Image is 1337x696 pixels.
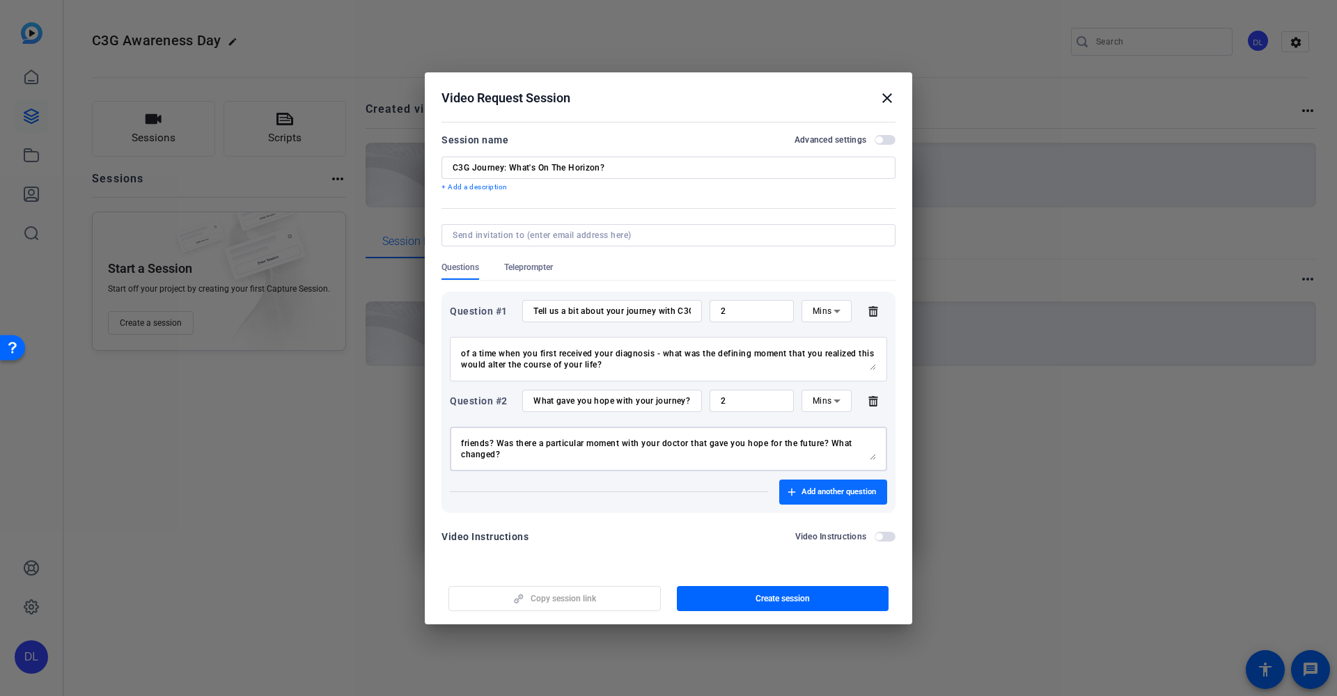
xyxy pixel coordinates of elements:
span: Teleprompter [504,262,553,273]
span: Questions [441,262,479,273]
span: Create session [756,593,810,604]
input: Time [721,306,783,317]
input: Enter Session Name [453,162,884,173]
div: Question #2 [450,393,515,409]
div: Question #1 [450,303,515,319]
mat-icon: close [879,90,896,106]
button: Add another question [779,480,887,505]
input: Enter your question here [533,395,691,406]
input: Time [721,395,783,406]
div: Video Instructions [441,528,529,545]
h2: Video Instructions [795,531,867,542]
h2: Advanced settings [795,134,866,145]
span: Mins [813,306,832,316]
p: + Add a description [441,182,896,193]
input: Enter your question here [533,306,691,317]
span: Mins [813,396,832,406]
input: Send invitation to (enter email address here) [453,230,879,241]
span: Add another question [802,487,876,498]
button: Create session [677,586,889,611]
div: Video Request Session [441,90,896,106]
div: Session name [441,132,508,148]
